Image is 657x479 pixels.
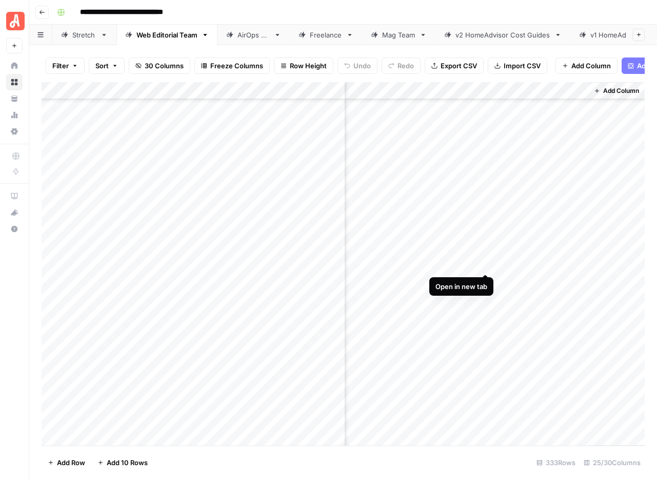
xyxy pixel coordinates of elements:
[337,58,377,74] button: Undo
[603,86,639,95] span: Add Column
[455,30,550,40] div: v2 HomeAdvisor Cost Guides
[194,58,270,74] button: Freeze Columns
[6,204,23,221] button: What's new?
[136,30,197,40] div: Web Editorial Team
[6,188,23,204] a: AirOps Academy
[95,61,109,71] span: Sort
[555,58,618,74] button: Add Column
[6,90,23,107] a: Your Data
[6,8,23,34] button: Workspace: Angi
[237,30,270,40] div: AirOps QA
[116,25,217,45] a: Web Editorial Team
[362,25,435,45] a: Mag Team
[590,84,643,98] button: Add Column
[435,281,487,292] div: Open in new tab
[210,61,263,71] span: Freeze Columns
[46,58,85,74] button: Filter
[532,454,580,471] div: 333 Rows
[57,457,85,468] span: Add Row
[504,61,541,71] span: Import CSV
[129,58,190,74] button: 30 Columns
[580,454,645,471] div: 25/30 Columns
[435,25,570,45] a: v2 HomeAdvisor Cost Guides
[6,74,23,90] a: Browse
[290,61,327,71] span: Row Height
[6,123,23,140] a: Settings
[353,61,371,71] span: Undo
[571,61,611,71] span: Add Column
[441,61,477,71] span: Export CSV
[397,61,414,71] span: Redo
[425,58,484,74] button: Export CSV
[382,58,421,74] button: Redo
[52,61,69,71] span: Filter
[274,58,333,74] button: Row Height
[42,454,91,471] button: Add Row
[310,30,342,40] div: Freelance
[290,25,362,45] a: Freelance
[382,30,415,40] div: Mag Team
[89,58,125,74] button: Sort
[107,457,148,468] span: Add 10 Rows
[72,30,96,40] div: Stretch
[7,205,22,220] div: What's new?
[6,58,23,74] a: Home
[145,61,184,71] span: 30 Columns
[217,25,290,45] a: AirOps QA
[91,454,154,471] button: Add 10 Rows
[6,12,25,30] img: Angi Logo
[6,107,23,123] a: Usage
[488,58,547,74] button: Import CSV
[6,221,23,237] button: Help + Support
[52,25,116,45] a: Stretch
